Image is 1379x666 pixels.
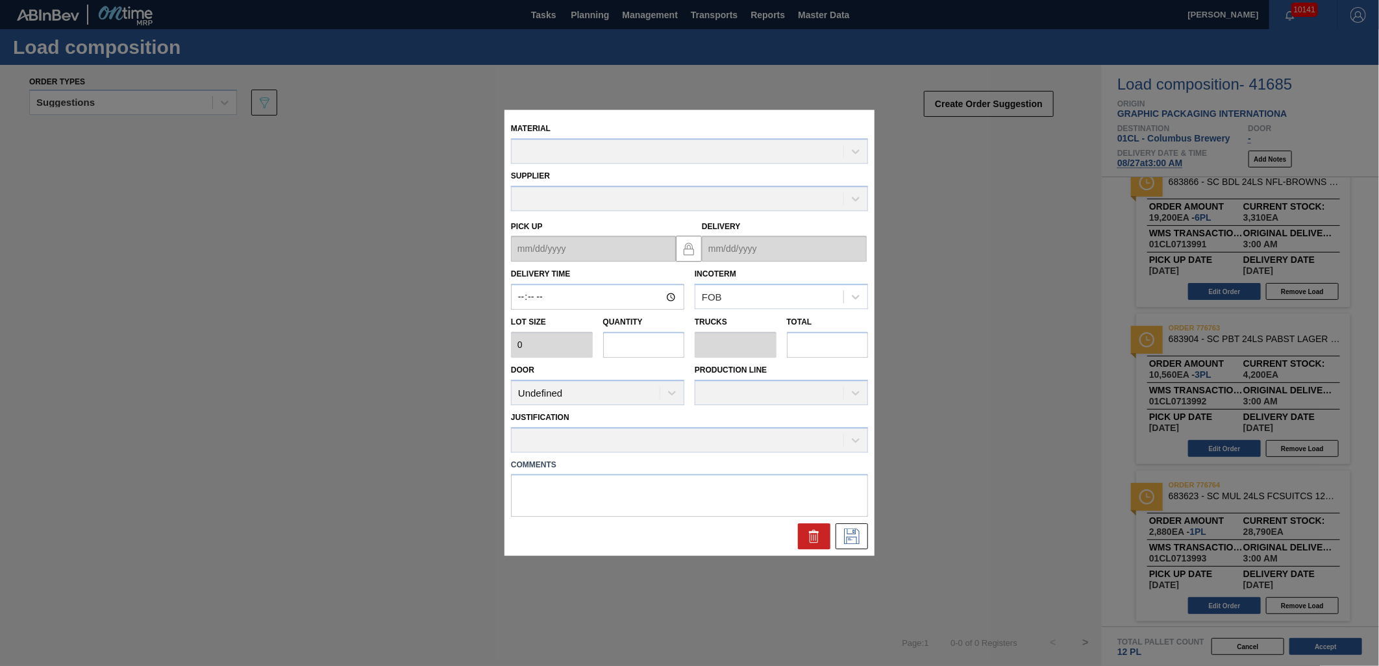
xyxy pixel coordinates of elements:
[511,365,534,375] label: Door
[511,236,676,262] input: mm/dd/yyyy
[702,236,867,262] input: mm/dd/yyyy
[695,318,727,327] label: Trucks
[676,236,702,262] button: locked
[787,318,812,327] label: Total
[511,265,684,284] label: Delivery Time
[511,171,550,180] label: Supplier
[603,318,643,327] label: Quantity
[511,456,868,475] label: Comments
[702,291,722,302] div: FOB
[511,124,551,133] label: Material
[511,413,569,422] label: Justification
[695,365,767,375] label: Production Line
[511,314,593,332] label: Lot size
[702,222,741,231] label: Delivery
[511,222,543,231] label: Pick up
[798,524,830,550] div: Delete Order
[695,270,736,279] label: Incoterm
[681,241,697,256] img: locked
[836,524,868,550] div: Edit Order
